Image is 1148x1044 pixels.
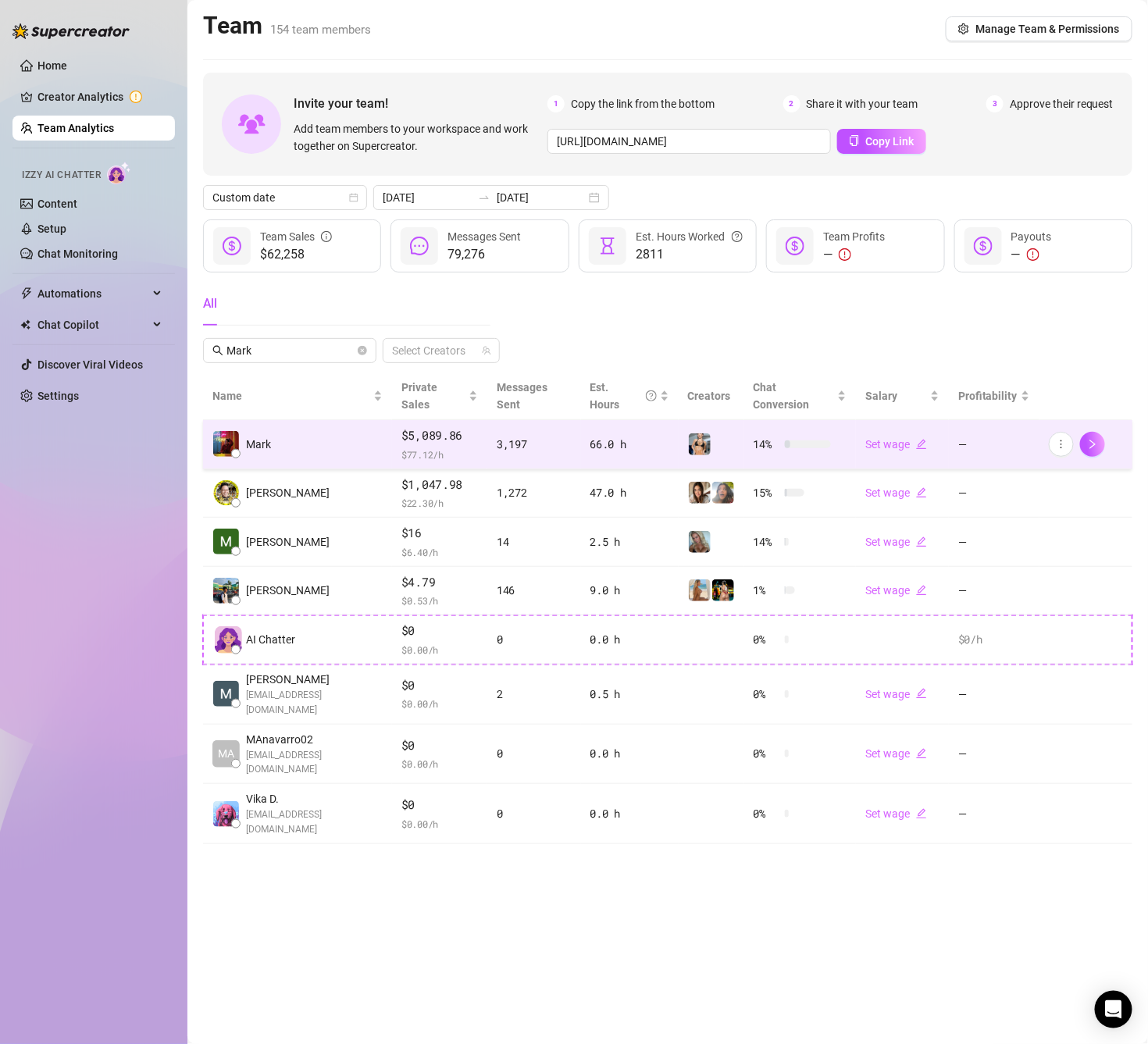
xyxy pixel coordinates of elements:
[689,531,711,553] img: Jessica
[807,95,918,112] span: Share it with your team
[12,23,130,39] img: logo-BBDzfeDw.svg
[986,95,1004,112] span: 3
[754,686,779,703] span: 0 %
[571,95,715,112] span: Copy the link from the bottom
[754,484,779,501] span: 15 %
[246,688,383,718] span: [EMAIL_ADDRESS][DOMAIN_NAME]
[916,585,927,596] span: edit
[20,319,30,330] img: Chat Copilot
[590,805,669,822] div: 0.0 h
[598,237,617,255] span: hourglass
[37,59,67,72] a: Home
[401,816,478,832] span: $ 0.00 /h
[497,189,586,206] input: End date
[294,94,547,113] span: Invite your team!
[37,358,143,371] a: Discover Viral Videos
[401,676,478,695] span: $0
[270,23,371,37] span: 154 team members
[916,536,927,547] span: edit
[1056,439,1067,450] span: more
[547,95,565,112] span: 1
[786,237,804,255] span: dollar-circle
[401,573,478,592] span: $4.79
[865,438,927,451] a: Set wageedit
[949,420,1039,469] td: —
[37,198,77,210] a: Content
[246,671,383,688] span: [PERSON_NAME]
[447,230,521,243] span: Messages Sent
[20,287,33,300] span: thunderbolt
[246,790,383,807] span: Vika D.
[1027,248,1039,261] span: exclamation-circle
[865,584,927,597] a: Set wageedit
[590,745,669,762] div: 0.0 h
[246,582,330,599] span: [PERSON_NAME]
[37,223,66,235] a: Setup
[401,544,478,560] span: $ 6.40 /h
[636,245,743,264] span: 2811
[865,536,927,548] a: Set wageedit
[497,533,572,551] div: 14
[590,631,669,648] div: 0.0 h
[401,736,478,755] span: $0
[712,482,734,504] img: Amira
[213,431,239,457] img: Mark
[401,756,478,771] span: $ 0.00 /h
[497,582,572,599] div: 146
[497,381,547,411] span: Messages Sent
[865,747,927,760] a: Set wageedit
[401,381,437,411] span: Private Sales
[689,433,711,455] img: Veronica
[410,237,429,255] span: message
[865,688,927,700] a: Set wageedit
[37,390,79,402] a: Settings
[865,807,927,820] a: Set wageedit
[213,480,239,506] img: Dennis Mark Vio…
[866,135,914,148] span: Copy Link
[401,447,478,462] span: $ 77.12 /h
[401,642,478,657] span: $ 0.00 /h
[497,805,572,822] div: 0
[401,495,478,511] span: $ 22.30 /h
[679,372,744,420] th: Creators
[1011,245,1052,264] div: —
[260,228,332,245] div: Team Sales
[590,686,669,703] div: 0.5 h
[754,805,779,822] span: 0 %
[958,23,969,34] span: setting
[949,665,1039,725] td: —
[823,245,885,264] div: —
[358,346,367,355] button: close-circle
[218,745,234,762] span: MA
[590,436,669,453] div: 66.0 h
[246,748,383,778] span: [EMAIL_ADDRESS][DOMAIN_NAME]
[949,518,1039,567] td: —
[732,228,743,245] span: question-circle
[865,390,897,402] span: Salary
[497,686,572,703] div: 2
[590,533,669,551] div: 2.5 h
[839,248,851,261] span: exclamation-circle
[754,631,779,648] span: 0 %
[497,745,572,762] div: 0
[215,626,242,654] img: izzy-ai-chatter-avatar-DDCN_rTZ.svg
[497,436,572,453] div: 3,197
[590,484,669,501] div: 47.0 h
[203,294,217,313] div: All
[321,228,332,245] span: info-circle
[646,379,657,413] span: question-circle
[712,579,734,601] img: Jill
[754,582,779,599] span: 1 %
[37,281,148,306] span: Automations
[212,186,358,209] span: Custom date
[246,484,330,501] span: [PERSON_NAME]
[849,135,860,146] span: copy
[949,725,1039,785] td: —
[754,533,779,551] span: 14 %
[946,16,1132,41] button: Manage Team & Permissions
[213,529,239,554] img: Mark Anthony Ca…
[916,808,927,819] span: edit
[401,696,478,711] span: $ 0.00 /h
[22,168,101,183] span: Izzy AI Chatter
